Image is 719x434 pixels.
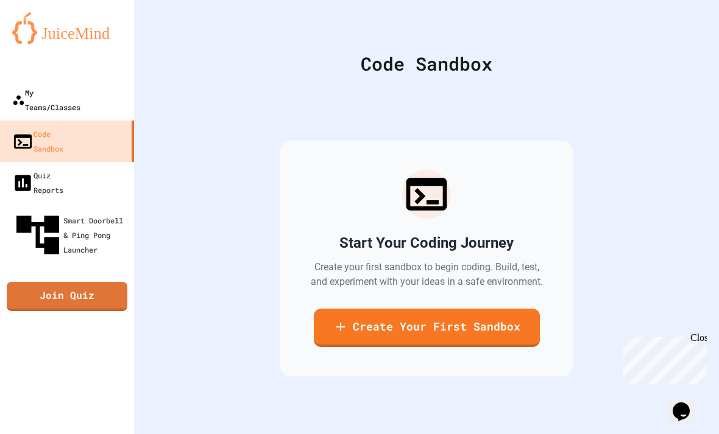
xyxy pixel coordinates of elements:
h2: Start Your Coding Journey [339,233,514,253]
p: Create your first sandbox to begin coding. Build, test, and experiment with your ideas in a safe ... [310,260,544,289]
iframe: chat widget [668,385,707,422]
div: Code Sandbox [12,127,63,156]
div: Smart Doorbell & Ping Pong Launcher [12,209,129,261]
a: Create Your First Sandbox [314,309,540,347]
iframe: chat widget [618,332,707,384]
img: logo-orange.svg [12,12,122,44]
div: Code Sandbox [165,50,689,77]
a: Join Quiz [7,282,127,311]
div: Chat with us now!Close [5,5,84,77]
div: Quiz Reports [12,168,63,197]
div: My Teams/Classes [12,85,80,114]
